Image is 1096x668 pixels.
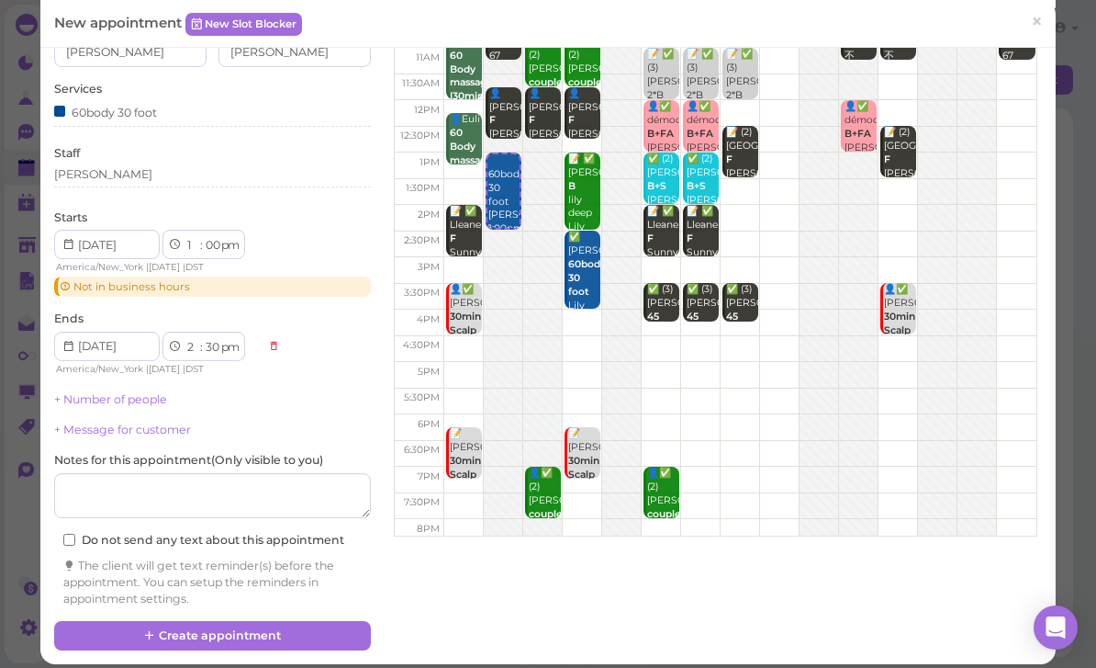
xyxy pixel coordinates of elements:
[404,496,440,508] span: 7:30pm
[54,423,191,436] a: + Message for customer
[646,467,679,604] div: 👤✅ (2) [PERSON_NAME] [PERSON_NAME]|[PERSON_NAME] 7:00pm - 8:00pm
[54,361,259,378] div: | |
[404,391,440,403] span: 5:30pm
[725,126,758,249] div: 📝 (2) [GEOGRAPHIC_DATA] [PERSON_NAME] [PERSON_NAME]|[PERSON_NAME] 12:30pm - 1:30pm
[54,259,259,276] div: | |
[416,51,440,63] span: 11am
[449,113,482,222] div: 👤Euli Sunny 12:15pm - 1:15pm
[418,418,440,430] span: 6pm
[488,87,521,197] div: 👤[PERSON_NAME] [PERSON_NAME]|Lily|[PERSON_NAME] 11:45am - 12:45pm
[687,232,693,244] b: F
[647,128,674,140] b: B+FA
[419,156,440,168] span: 1pm
[647,232,654,244] b: F
[884,311,936,391] b: 30min Scalp treatment |30 foot massage
[450,50,502,130] b: 60 Body massage |30min Scalp treatment
[686,205,719,314] div: 📝 ✅ Lleane Sunny [PERSON_NAME]|May|Sunny 2:00pm - 3:00pm
[567,231,600,354] div: ✅ [PERSON_NAME] Lily 2:30pm - 4:00pm
[414,104,440,116] span: 12pm
[883,283,916,447] div: 👤✅ [PERSON_NAME] [PERSON_NAME] 3:30pm - 4:30pm
[687,180,706,192] b: B+S
[417,523,440,535] span: 8pm
[687,128,713,140] b: B+FA
[646,100,679,209] div: 👤✅ démodé [PERSON_NAME]|[PERSON_NAME]|May 12:00pm - 1:00pm
[567,87,600,197] div: 👤[PERSON_NAME] [PERSON_NAME]|Lily|[PERSON_NAME] 11:45am - 12:45pm
[686,283,719,420] div: ✅ (3) [PERSON_NAME] [PERSON_NAME]|May|[PERSON_NAME] 3:30pm - 4:15pm
[402,77,440,89] span: 11:30am
[529,76,572,102] b: couples massage
[450,232,456,244] b: F
[54,102,157,121] div: 60body 30 foot
[449,205,482,314] div: 📝 ✅ Lleane Sunny [PERSON_NAME]|May|Sunny 2:00pm - 3:00pm
[647,180,666,192] b: B+S
[404,444,440,456] span: 6:30pm
[646,153,679,248] div: ✅ (2) [PERSON_NAME] [PERSON_NAME]|May 1:00pm - 2:00pm
[54,145,80,162] label: Staff
[63,558,362,607] div: The client will get text reminder(s) before the appointment. You can setup the reminders in appoi...
[686,153,719,248] div: ✅ (2) [PERSON_NAME] [PERSON_NAME]|May 1:00pm - 2:00pm
[56,363,143,375] span: America/New_York
[528,87,561,197] div: 👤[PERSON_NAME] [PERSON_NAME]|Lily|[PERSON_NAME] 11:45am - 12:45pm
[54,452,323,469] label: Notes for this appointment ( Only visible to you )
[726,311,769,350] b: 45 foot massage
[725,48,758,157] div: 📝 ✅ (3) [PERSON_NAME] 2*B 1*20B30F [PERSON_NAME]|May|[PERSON_NAME] 11:00am
[884,153,890,165] b: F
[400,130,440,142] span: 12:30pm
[449,427,482,605] div: 📝 [PERSON_NAME] women Lily|Sunny 6:15pm - 7:15pm
[567,153,600,276] div: 📝 ✅ [PERSON_NAME] lily deep Lily 1:00pm - 2:30pm
[404,287,440,299] span: 3:30pm
[726,153,733,165] b: F
[418,261,440,273] span: 3pm
[54,209,87,226] label: Starts
[844,100,877,209] div: 👤✅ démodé [PERSON_NAME]|[PERSON_NAME]|May 12:00pm - 1:00pm
[686,48,719,157] div: 📝 ✅ (3) [PERSON_NAME] 2*B 1*20B30F [PERSON_NAME]|May|[PERSON_NAME] 11:00am
[568,114,575,126] b: F
[844,128,871,140] b: B+FA
[686,100,719,209] div: 👤✅ démodé [PERSON_NAME]|[PERSON_NAME]|May 12:00pm - 1:00pm
[568,76,611,102] b: couples massage
[418,366,440,378] span: 5pm
[450,455,502,535] b: 30min Scalp treatment |30 foot massage
[54,81,102,97] label: Services
[403,339,440,351] span: 4:30pm
[406,182,440,194] span: 1:30pm
[647,311,690,350] b: 45 foot massage
[528,467,561,604] div: 👤✅ (2) [PERSON_NAME] [PERSON_NAME]|[PERSON_NAME] 7:00pm - 8:00pm
[567,427,600,605] div: 📝 [PERSON_NAME] women Lily|Sunny 6:15pm - 7:15pm
[489,114,496,126] b: F
[725,283,758,420] div: ✅ (3) [PERSON_NAME] [PERSON_NAME]|May|[PERSON_NAME] 3:30pm - 4:15pm
[54,621,371,651] button: Create appointment
[646,205,679,314] div: 📝 ✅ Lleane Sunny [PERSON_NAME]|May|Sunny 2:00pm - 3:00pm
[185,363,204,375] span: DST
[1034,606,1078,650] div: Open Intercom Messenger
[149,363,180,375] span: [DATE]
[63,532,344,549] label: Do not send any text about this appointment
[450,311,502,391] b: 30min Scalp treatment |30 foot massage
[568,455,621,535] b: 30min Scalp treatment |30 foot massage
[418,470,440,482] span: 7pm
[404,234,440,246] span: 2:30pm
[883,126,916,249] div: 📝 (2) [GEOGRAPHIC_DATA] [PERSON_NAME] [PERSON_NAME]|[PERSON_NAME] 12:30pm - 1:30pm
[568,180,576,192] b: B
[487,154,520,264] div: 60body 30 foot [PERSON_NAME] 1:00pm - 2:30pm
[529,114,535,126] b: F
[417,313,440,325] span: 4pm
[54,277,371,297] div: Not in business hours
[568,258,606,298] b: 60body 30 foot
[647,508,690,534] b: couples massage
[450,127,493,166] b: 60 Body massage
[687,311,730,350] b: 45 foot massage
[185,261,204,273] span: DST
[149,261,180,273] span: [DATE]
[418,209,440,221] span: 2pm
[185,13,302,35] a: New Slot Blocker
[56,261,143,273] span: America/New_York
[54,392,167,406] a: + Number of people
[646,283,679,420] div: ✅ (3) [PERSON_NAME] [PERSON_NAME]|May|[PERSON_NAME] 3:30pm - 4:15pm
[54,311,84,327] label: Ends
[529,508,572,534] b: couples massage
[646,48,679,157] div: 📝 ✅ (3) [PERSON_NAME] 2*B 1*20B30F [PERSON_NAME]|May|[PERSON_NAME] 11:00am
[449,283,482,447] div: 👤✅ [PERSON_NAME] Sunny 3:30pm - 4:30pm
[1031,9,1043,35] span: ×
[54,14,185,31] span: New appointment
